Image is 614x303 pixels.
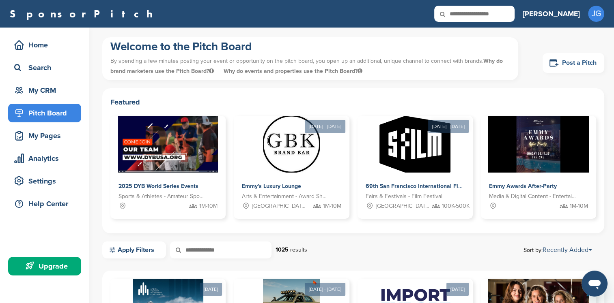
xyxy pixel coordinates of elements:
[323,202,341,211] span: 1M-10M
[489,192,576,201] span: Media & Digital Content - Entertainment
[428,120,469,133] div: [DATE] - [DATE]
[8,149,81,168] a: Analytics
[276,246,289,253] strong: 1025
[110,116,226,219] a: Sponsorpitch & 2025 DYB World Series Events Sports & Athletes - Amateur Sports Leagues 1M-10M
[12,60,81,75] div: Search
[543,53,604,73] a: Post a Pitch
[199,202,218,211] span: 1M-10M
[8,126,81,145] a: My Pages
[234,103,349,219] a: [DATE] - [DATE] Sponsorpitch & Emmy's Luxury Lounge Arts & Entertainment - Award Show [GEOGRAPHIC...
[570,202,588,211] span: 1M-10M
[290,246,307,253] span: results
[118,183,198,190] span: 2025 DYB World Series Events
[263,116,320,173] img: Sponsorpitch &
[8,58,81,77] a: Search
[12,38,81,52] div: Home
[481,116,596,219] a: Sponsorpitch & Emmy Awards After-Party Media & Digital Content - Entertainment 1M-10M
[110,54,510,78] p: By spending a few minutes posting your event or opportunity on the pitch board, you open up an ad...
[8,81,81,100] a: My CRM
[523,8,580,19] h3: [PERSON_NAME]
[588,6,604,22] span: JG
[582,271,608,297] iframe: Button to launch messaging window
[358,103,473,219] a: [DATE] - [DATE] Sponsorpitch & 69th San Francisco International Film Festival Fairs & Festivals -...
[8,257,81,275] a: Upgrade
[442,202,470,211] span: 100K-500K
[12,174,81,188] div: Settings
[200,283,222,296] div: [DATE]
[8,194,81,213] a: Help Center
[524,247,592,253] span: Sort by:
[102,241,166,258] a: Apply Filters
[523,5,580,23] a: [PERSON_NAME]
[12,83,81,98] div: My CRM
[376,202,430,211] span: [GEOGRAPHIC_DATA], [GEOGRAPHIC_DATA]
[110,96,596,108] h2: Featured
[8,104,81,122] a: Pitch Board
[446,283,469,296] div: [DATE]
[224,68,362,75] span: Why do events and properties use the Pitch Board?
[379,116,450,173] img: Sponsorpitch &
[118,192,205,201] span: Sports & Athletes - Amateur Sports Leagues
[8,36,81,54] a: Home
[12,151,81,166] div: Analytics
[543,246,592,254] a: Recently Added
[305,283,345,296] div: [DATE] - [DATE]
[488,116,589,173] img: Sponsorpitch &
[12,196,81,211] div: Help Center
[118,116,218,173] img: Sponsorpitch &
[242,183,301,190] span: Emmy's Luxury Lounge
[10,9,158,19] a: SponsorPitch
[489,183,557,190] span: Emmy Awards After-Party
[366,192,442,201] span: Fairs & Festivals - Film Festival
[305,120,345,133] div: [DATE] - [DATE]
[8,172,81,190] a: Settings
[242,192,329,201] span: Arts & Entertainment - Award Show
[12,106,81,120] div: Pitch Board
[12,259,81,273] div: Upgrade
[110,39,510,54] h1: Welcome to the Pitch Board
[252,202,306,211] span: [GEOGRAPHIC_DATA], [GEOGRAPHIC_DATA]
[366,183,487,190] span: 69th San Francisco International Film Festival
[12,128,81,143] div: My Pages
